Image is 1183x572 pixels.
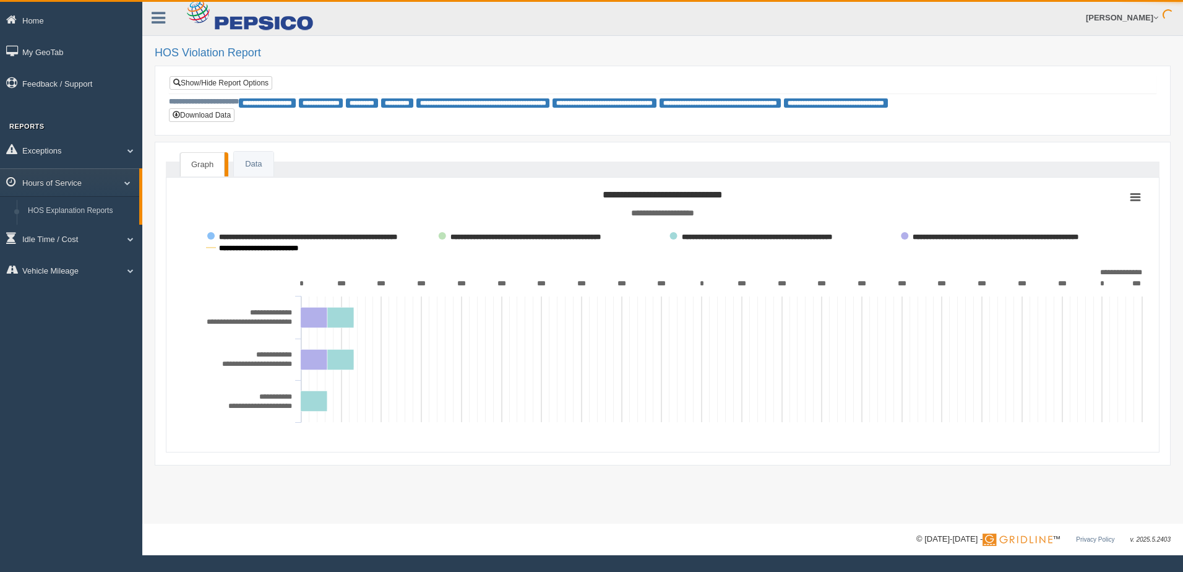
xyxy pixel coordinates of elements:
[169,108,234,122] button: Download Data
[1130,536,1171,543] span: v. 2025.5.2403
[22,200,139,222] a: HOS Explanation Reports
[180,152,225,177] a: Graph
[916,533,1171,546] div: © [DATE]-[DATE] - ™
[1076,536,1114,543] a: Privacy Policy
[22,222,139,244] a: HOS Violation Audit Reports
[155,47,1171,59] h2: HOS Violation Report
[234,152,273,177] a: Data
[983,534,1052,546] img: Gridline
[170,76,272,90] a: Show/Hide Report Options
